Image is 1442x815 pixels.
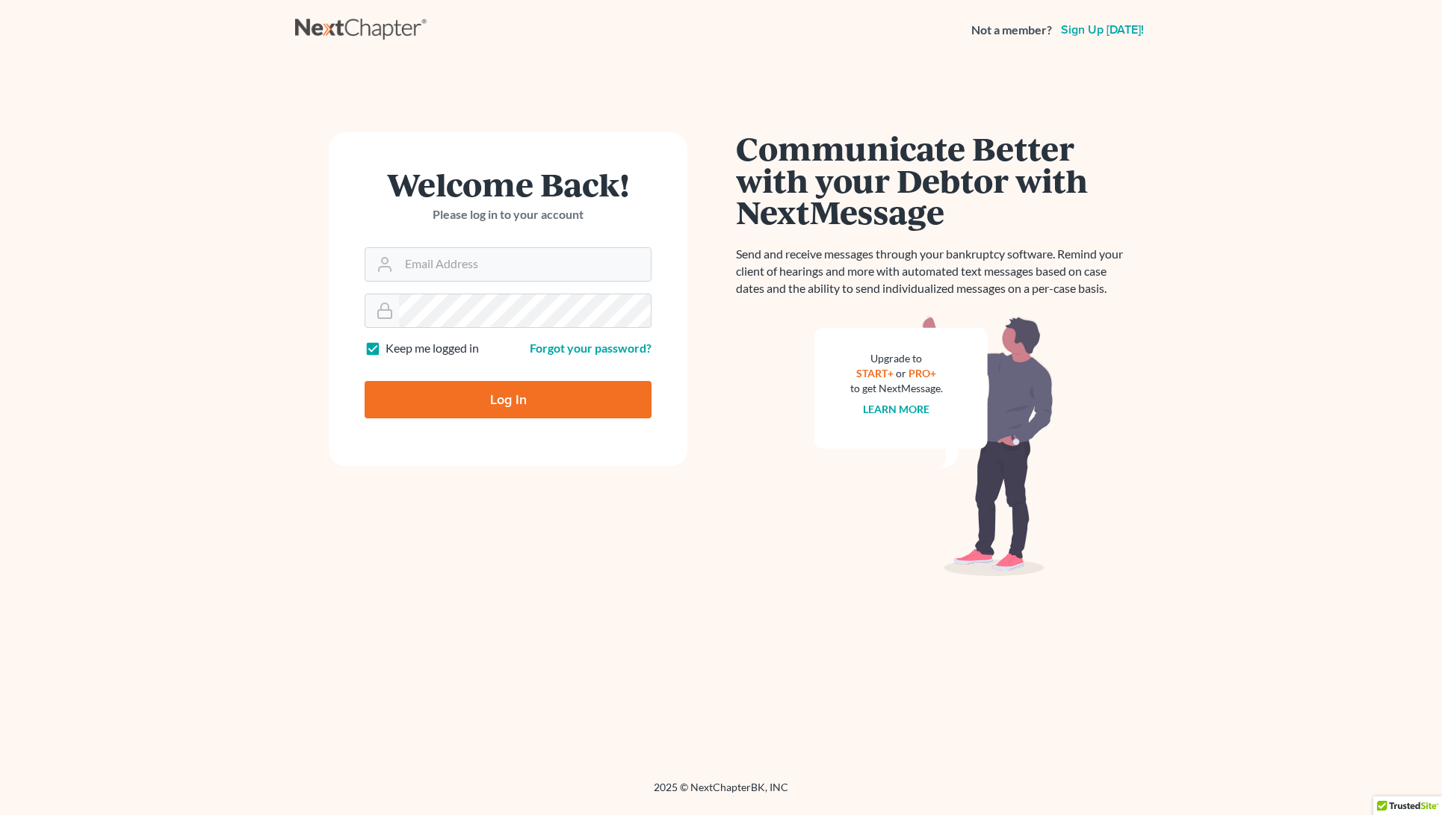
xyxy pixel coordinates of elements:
[365,206,652,223] p: Please log in to your account
[295,780,1147,807] div: 2025 © NextChapterBK, INC
[971,22,1052,39] strong: Not a member?
[530,341,652,355] a: Forgot your password?
[814,315,1053,577] img: nextmessage_bg-59042aed3d76b12b5cd301f8e5b87938c9018125f34e5fa2b7a6b67550977c72.svg
[850,351,943,366] div: Upgrade to
[897,367,907,379] span: or
[736,132,1132,228] h1: Communicate Better with your Debtor with NextMessage
[365,381,652,418] input: Log In
[850,381,943,396] div: to get NextMessage.
[909,367,937,379] a: PRO+
[736,246,1132,297] p: Send and receive messages through your bankruptcy software. Remind your client of hearings and mo...
[857,367,894,379] a: START+
[365,168,652,200] h1: Welcome Back!
[386,340,479,357] label: Keep me logged in
[399,248,651,281] input: Email Address
[864,403,930,415] a: Learn more
[1058,24,1147,36] a: Sign up [DATE]!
